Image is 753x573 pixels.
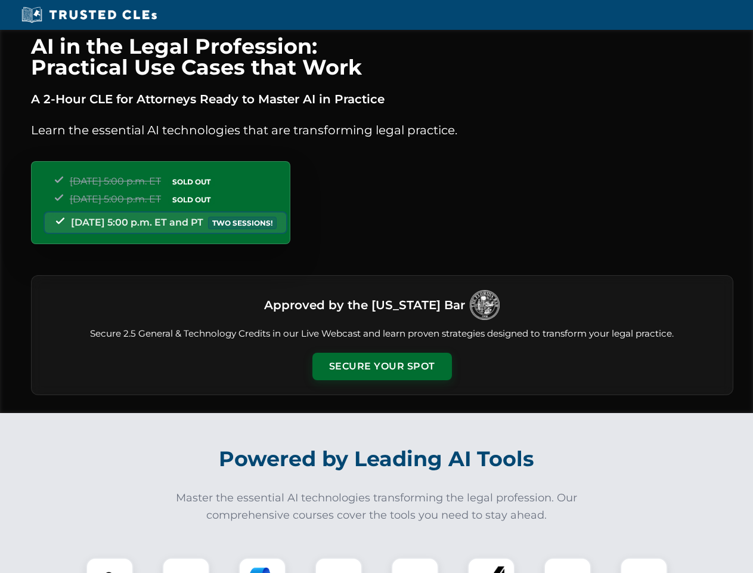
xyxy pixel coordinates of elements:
button: Secure Your Spot [312,353,452,380]
h1: AI in the Legal Profession: Practical Use Cases that Work [31,36,733,78]
p: Master the essential AI technologies transforming the legal profession. Our comprehensive courses... [168,489,585,524]
p: A 2-Hour CLE for Attorneys Ready to Master AI in Practice [31,90,733,109]
img: Logo [470,290,500,320]
span: [DATE] 5:00 p.m. ET [70,193,161,205]
p: Learn the essential AI technologies that are transforming legal practice. [31,121,733,140]
span: SOLD OUT [168,193,215,206]
p: Secure 2.5 General & Technology Credits in our Live Webcast and learn proven strategies designed ... [46,327,718,341]
span: SOLD OUT [168,175,215,188]
h2: Powered by Leading AI Tools [47,438,707,480]
img: Trusted CLEs [18,6,160,24]
span: [DATE] 5:00 p.m. ET [70,175,161,187]
h3: Approved by the [US_STATE] Bar [264,294,465,316]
